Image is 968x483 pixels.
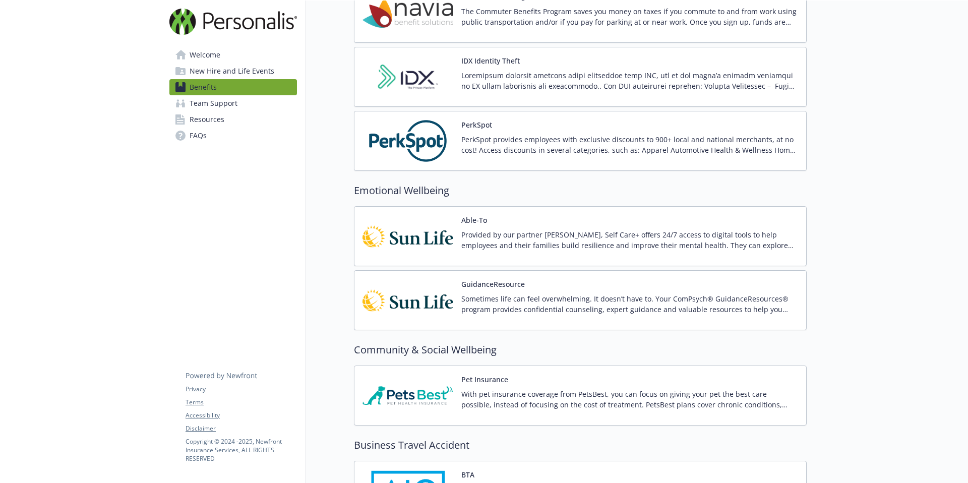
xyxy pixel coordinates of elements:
img: Sun Life Financial carrier logo [362,215,453,258]
p: Copyright © 2024 - 2025 , Newfront Insurance Services, ALL RIGHTS RESERVED [186,437,296,463]
h2: Community & Social Wellbeing [354,342,807,357]
h2: Business Travel Accident [354,438,807,453]
span: Benefits [190,79,217,95]
a: Resources [169,111,297,128]
a: New Hire and Life Events [169,63,297,79]
button: IDX Identity Theft [461,55,520,66]
img: IDX carrier logo [362,55,453,98]
span: New Hire and Life Events [190,63,274,79]
a: FAQs [169,128,297,144]
span: Welcome [190,47,220,63]
p: Sometimes life can feel overwhelming. It doesn’t have to. Your ComPsych® GuidanceResources® progr... [461,293,798,315]
p: Loremipsum dolorsit ametcons adipi elitseddoe temp INC, utl et dol magna’a enimadm veniamqui no E... [461,70,798,91]
p: PerkSpot provides employees with exclusive discounts to 900+ local and national merchants, at no ... [461,134,798,155]
p: With pet insurance coverage from PetsBest, you can focus on giving your pet the best care possibl... [461,389,798,410]
a: Disclaimer [186,424,296,433]
button: PerkSpot [461,119,492,130]
a: Terms [186,398,296,407]
span: Team Support [190,95,237,111]
button: Pet Insurance [461,374,508,385]
a: Team Support [169,95,297,111]
a: Welcome [169,47,297,63]
a: Benefits [169,79,297,95]
a: Accessibility [186,411,296,420]
a: Privacy [186,385,296,394]
img: PerkSpot carrier logo [362,119,453,162]
p: Provided by our partner [PERSON_NAME], Self Care+ offers 24/7 access to digital tools to help emp... [461,229,798,251]
span: FAQs [190,128,207,144]
span: Resources [190,111,224,128]
p: The Commuter Benefits Program saves you money on taxes if you commute to and from work using publ... [461,6,798,27]
button: GuidanceResource [461,279,525,289]
button: BTA [461,469,474,480]
img: Pets Best Insurance Services carrier logo [362,374,453,417]
button: Able-To [461,215,487,225]
img: Sun Life Financial carrier logo [362,279,453,322]
h2: Emotional Wellbeing [354,183,807,198]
